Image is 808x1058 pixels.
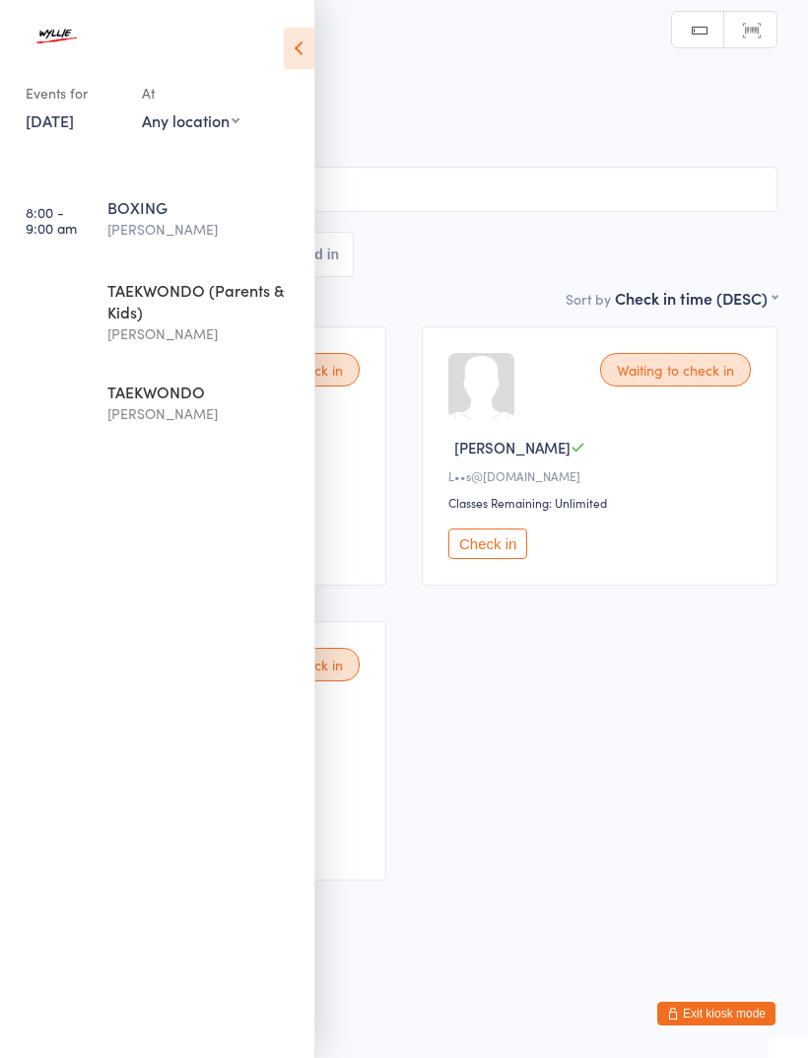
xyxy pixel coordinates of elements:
label: Sort by [566,289,611,309]
a: 8:00 -9:00 amBOXING[PERSON_NAME] [6,179,314,260]
div: TAEKWONDO [107,381,298,402]
a: 12:00 -1:00 pmTAEKWONDO (Parents & Kids)[PERSON_NAME] [6,262,314,362]
span: [PERSON_NAME] [454,437,571,458]
div: [PERSON_NAME] [107,402,298,425]
div: At [142,77,239,109]
img: Wyllie Martial Arts [20,15,94,57]
div: Check in time (DESC) [615,287,777,309]
a: 1:30 -2:30 pmTAEKWONDO[PERSON_NAME] [6,364,314,445]
span: . [31,131,777,151]
input: Search [31,167,777,212]
button: Exit kiosk mode [657,1002,775,1025]
a: [DATE] [26,109,74,131]
h2: BOXING Check-in [31,49,777,82]
div: Classes Remaining: Unlimited [448,494,757,511]
button: Check in [448,529,527,559]
div: L••s@[DOMAIN_NAME] [448,467,757,484]
div: Any location [142,109,239,131]
time: 8:00 - 9:00 am [26,204,77,236]
span: [DATE] 8:00am [31,92,747,111]
div: TAEKWONDO (Parents & Kids) [107,279,298,322]
time: 1:30 - 2:30 pm [26,388,76,420]
div: BOXING [107,196,298,218]
div: Events for [26,77,122,109]
time: 12:00 - 1:00 pm [26,287,75,318]
span: [PERSON_NAME] [31,111,747,131]
div: [PERSON_NAME] [107,322,298,345]
div: Waiting to check in [600,353,751,387]
div: [PERSON_NAME] [107,218,298,241]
